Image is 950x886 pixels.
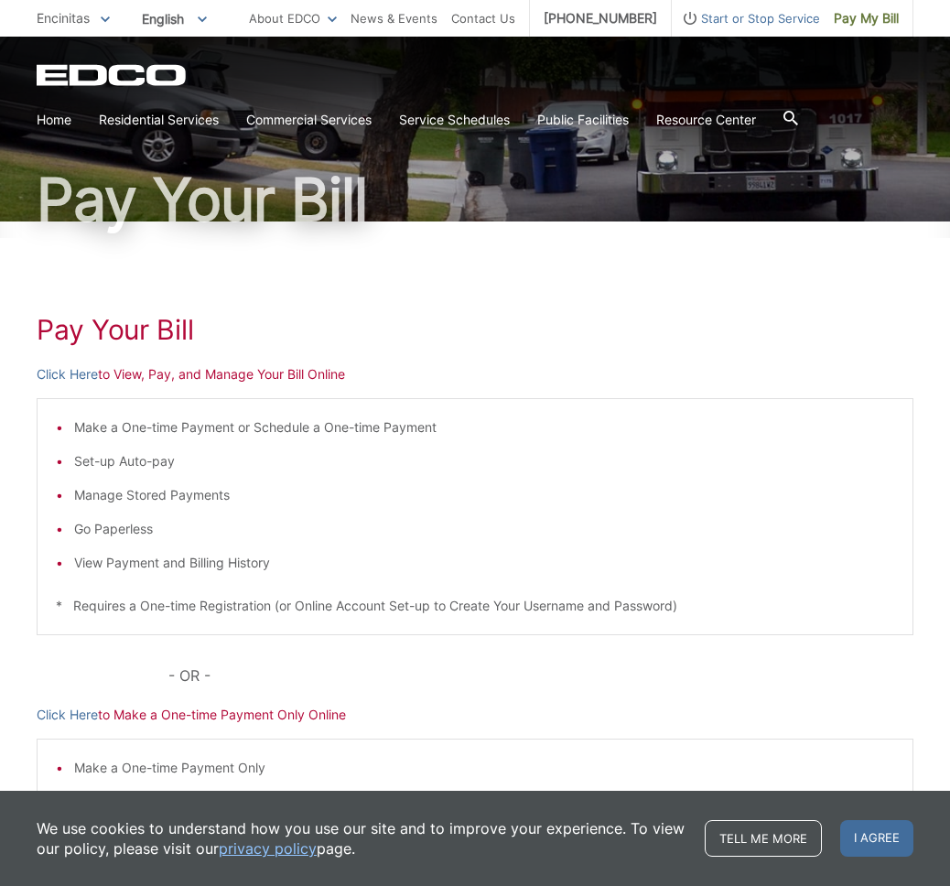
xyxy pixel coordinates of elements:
li: View Payment and Billing History [74,553,894,573]
p: - OR - [168,663,913,688]
span: Pay My Bill [834,8,899,28]
p: * Requires a One-time Registration (or Online Account Set-up to Create Your Username and Password) [56,596,894,616]
a: Commercial Services [246,110,372,130]
a: Click Here [37,705,98,725]
p: to View, Pay, and Manage Your Bill Online [37,364,913,384]
li: Go Paperless [74,519,894,539]
a: News & Events [351,8,437,28]
h1: Pay Your Bill [37,313,913,346]
a: Tell me more [705,820,822,857]
a: Home [37,110,71,130]
a: Residential Services [99,110,219,130]
span: English [128,4,221,34]
h1: Pay Your Bill [37,170,913,229]
a: Service Schedules [399,110,510,130]
a: Click Here [37,364,98,384]
a: Public Facilities [537,110,629,130]
li: Make a One-time Payment Only [74,758,894,778]
a: About EDCO [249,8,337,28]
p: to Make a One-time Payment Only Online [37,705,913,725]
span: Encinitas [37,10,90,26]
li: Manage Stored Payments [74,485,894,505]
a: Resource Center [656,110,756,130]
a: Contact Us [451,8,515,28]
a: privacy policy [219,838,317,859]
p: We use cookies to understand how you use our site and to improve your experience. To view our pol... [37,818,686,859]
li: Set-up Auto-pay [74,451,894,471]
a: EDCD logo. Return to the homepage. [37,64,189,86]
span: I agree [840,820,913,857]
li: Make a One-time Payment or Schedule a One-time Payment [74,417,894,438]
